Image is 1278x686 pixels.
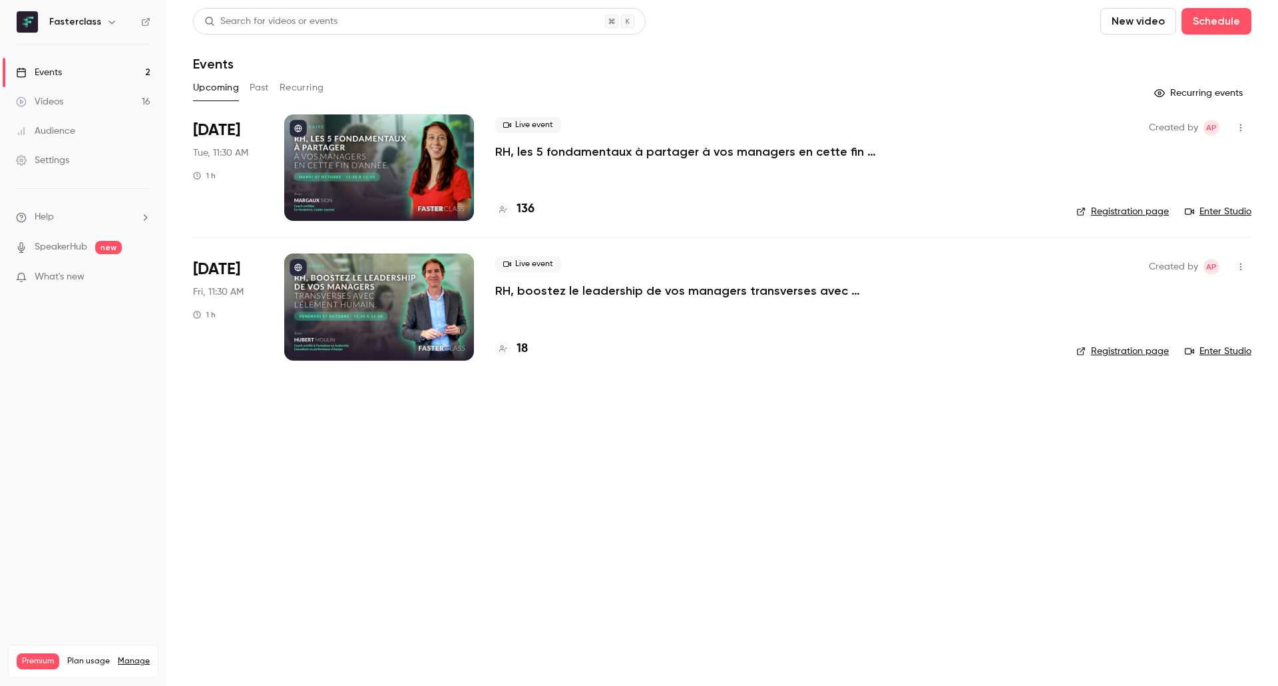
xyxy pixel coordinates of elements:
[1206,259,1217,275] span: AP
[495,200,534,218] a: 136
[1203,259,1219,275] span: Amory Panné
[17,653,59,669] span: Premium
[35,270,85,284] span: What's new
[193,146,248,160] span: Tue, 11:30 AM
[134,271,150,283] iframe: Noticeable Trigger
[1206,120,1217,136] span: AP
[1076,205,1169,218] a: Registration page
[1185,345,1251,358] a: Enter Studio
[193,77,239,98] button: Upcoming
[193,56,234,72] h1: Events
[67,656,110,667] span: Plan usage
[495,340,528,358] a: 18
[517,200,534,218] h4: 136
[16,66,62,79] div: Events
[193,254,263,360] div: Oct 17 Fri, 11:30 AM (Europe/Paris)
[16,124,75,138] div: Audience
[193,170,216,181] div: 1 h
[16,154,69,167] div: Settings
[495,283,895,299] a: RH, boostez le leadership de vos managers transverses avec l’Élement Humain.
[193,285,244,299] span: Fri, 11:30 AM
[16,95,63,108] div: Videos
[118,656,150,667] a: Manage
[193,309,216,320] div: 1 h
[280,77,324,98] button: Recurring
[193,120,240,141] span: [DATE]
[95,241,122,254] span: new
[49,15,101,29] h6: Fasterclass
[35,240,87,254] a: SpeakerHub
[1185,205,1251,218] a: Enter Studio
[495,256,561,272] span: Live event
[517,340,528,358] h4: 18
[495,117,561,133] span: Live event
[1076,345,1169,358] a: Registration page
[16,210,150,224] li: help-dropdown-opener
[35,210,54,224] span: Help
[1149,120,1198,136] span: Created by
[1149,259,1198,275] span: Created by
[495,144,895,160] a: RH, les 5 fondamentaux à partager à vos managers en cette fin d’année.
[193,259,240,280] span: [DATE]
[204,15,337,29] div: Search for videos or events
[1148,83,1251,104] button: Recurring events
[1203,120,1219,136] span: Amory Panné
[1100,8,1176,35] button: New video
[250,77,269,98] button: Past
[1181,8,1251,35] button: Schedule
[193,114,263,221] div: Oct 7 Tue, 11:30 AM (Europe/Paris)
[17,11,38,33] img: Fasterclass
